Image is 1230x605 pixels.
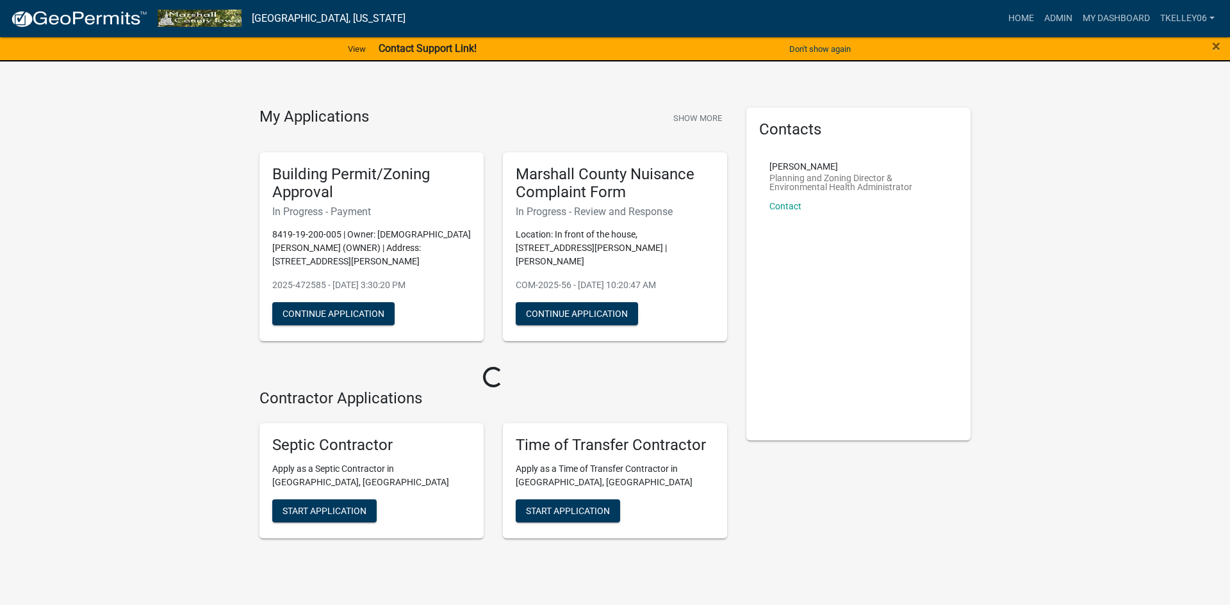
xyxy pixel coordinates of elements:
button: Continue Application [516,302,638,325]
a: Home [1003,6,1039,31]
h5: Building Permit/Zoning Approval [272,165,471,202]
p: Apply as a Time of Transfer Contractor in [GEOGRAPHIC_DATA], [GEOGRAPHIC_DATA] [516,462,714,489]
h5: Time of Transfer Contractor [516,436,714,455]
h4: Contractor Applications [259,389,727,408]
a: Tkelley06 [1155,6,1220,31]
p: 2025-472585 - [DATE] 3:30:20 PM [272,278,471,292]
h5: Marshall County Nuisance Complaint Form [516,165,714,202]
button: Start Application [516,499,620,522]
a: Contact [769,201,801,211]
button: Don't show again [784,38,856,60]
h5: Contacts [759,120,958,139]
h5: Septic Contractor [272,436,471,455]
a: View [343,38,371,60]
a: Admin [1039,6,1078,31]
wm-workflow-list-section: Contractor Applications [259,389,727,549]
p: 8419-19-200-005 | Owner: [DEMOGRAPHIC_DATA][PERSON_NAME] (OWNER) | Address: [STREET_ADDRESS][PERS... [272,228,471,268]
span: Start Application [283,505,366,515]
button: Close [1212,38,1220,54]
button: Show More [668,108,727,129]
span: × [1212,37,1220,55]
p: Planning and Zoning Director & Environmental Health Administrator [769,173,947,191]
h4: My Applications [259,108,369,127]
button: Continue Application [272,302,395,325]
p: [PERSON_NAME] [769,162,947,171]
h6: In Progress - Payment [272,206,471,218]
span: Start Application [526,505,610,515]
img: Marshall County, Iowa [158,10,242,27]
button: Start Application [272,499,377,522]
p: COM-2025-56 - [DATE] 10:20:47 AM [516,278,714,292]
a: My Dashboard [1078,6,1155,31]
h6: In Progress - Review and Response [516,206,714,218]
p: Apply as a Septic Contractor in [GEOGRAPHIC_DATA], [GEOGRAPHIC_DATA] [272,462,471,489]
p: Location: In front of the house, [STREET_ADDRESS][PERSON_NAME] | [PERSON_NAME] [516,228,714,268]
strong: Contact Support Link! [379,42,477,54]
a: [GEOGRAPHIC_DATA], [US_STATE] [252,8,406,29]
